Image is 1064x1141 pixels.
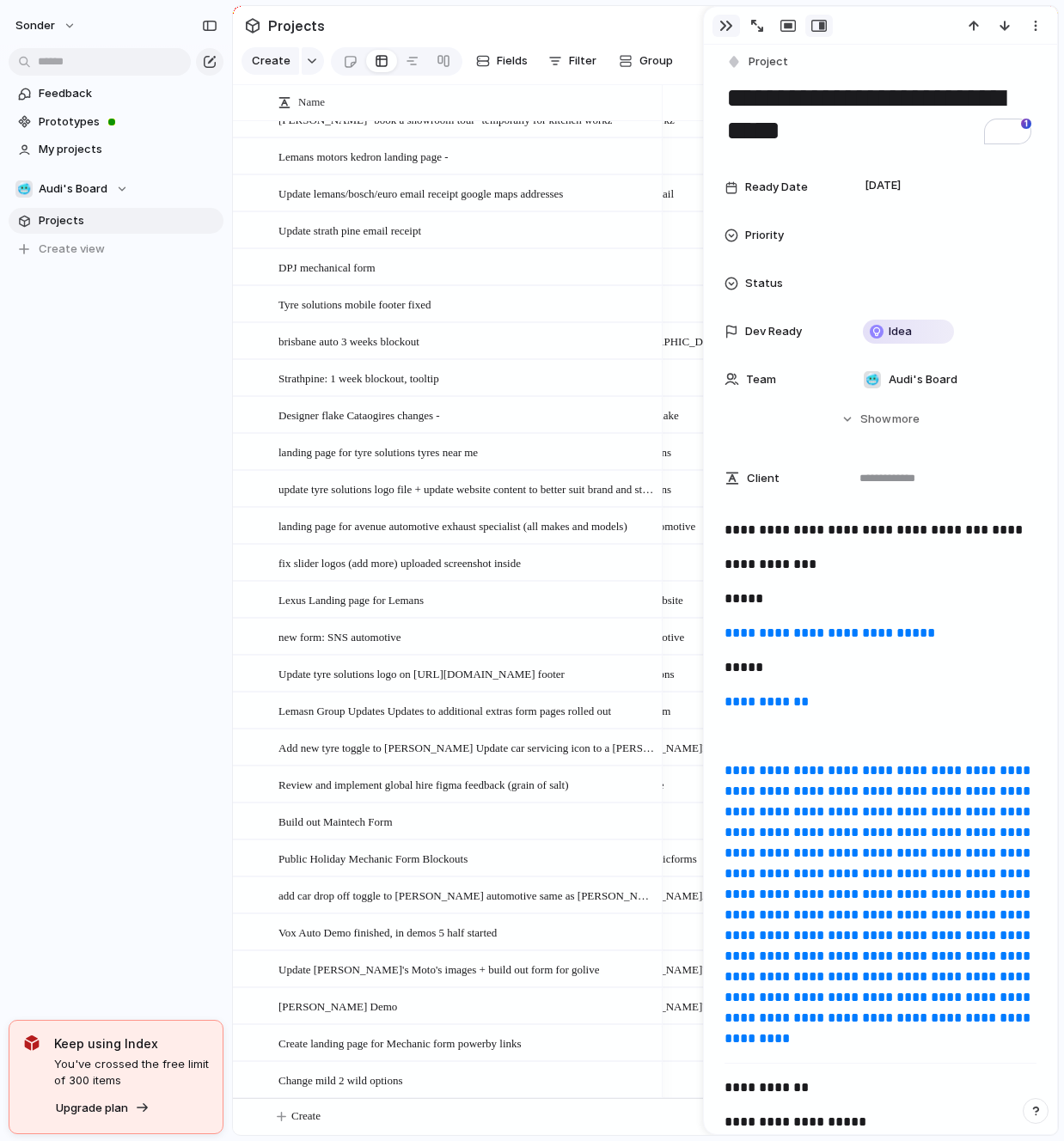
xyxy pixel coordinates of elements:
[864,371,881,388] div: 🥶
[469,47,535,75] button: Fields
[607,952,743,979] span: [PERSON_NAME]'s moto
[265,10,328,41] span: Projects
[749,53,788,70] span: Project
[607,656,743,683] span: Tyre solutions
[278,331,419,351] span: brisbane auto 3 weeks blockout
[51,1096,155,1120] button: Upgrade plan
[607,915,743,942] span: Vox
[278,996,397,1016] span: [PERSON_NAME] Demo
[607,509,743,535] span: avenue automotive
[242,47,299,75] button: Create
[607,546,743,572] span: Avenue
[607,1026,743,1053] span: Avenue
[39,113,217,131] span: Prototypes
[725,80,1036,149] textarea: To enrich screen reader interactions, please activate Accessibility in Grammarly extension settings
[607,435,743,461] span: tyre solutions
[278,183,563,203] span: Update lemans/bosch/euro email receipt google maps addresses
[278,220,421,240] span: Update strath pine email receipt
[39,180,107,198] span: Audi's Board
[9,176,223,202] button: 🥶Audi's Board
[39,212,217,229] span: Projects
[278,479,657,498] span: update tyre solutions logo file + update website content to better suit brand and store locations
[497,52,528,70] span: Fields
[607,583,743,609] span: Lemans website
[723,50,793,75] button: Project
[541,47,603,75] button: Filter
[746,371,776,388] span: Team
[278,1033,522,1053] span: Create landing page for Mechanic form powerby links
[278,885,657,905] span: add car drop off toggle to [PERSON_NAME] automotive same as [PERSON_NAME] stay overnight for cale...
[9,109,223,135] a: Prototypes
[607,730,743,757] span: [PERSON_NAME] Park
[889,323,912,340] span: Idea
[291,1107,321,1125] span: Create
[607,878,743,922] span: [PERSON_NAME] Automotive
[39,241,105,258] span: Create view
[278,626,401,646] span: new form: SNS automotive
[15,17,55,34] span: sonder
[278,811,393,831] span: Build out Maintech Form
[745,275,783,292] span: Status
[607,250,743,277] span: DPJ
[892,411,920,428] span: more
[607,693,743,720] span: Lemans form
[747,470,780,487] span: Client
[745,323,802,340] span: Dev Ready
[9,236,223,262] button: Create view
[39,85,217,102] span: Feedback
[278,257,376,277] span: DPJ mechanical form
[610,47,682,75] button: Group
[278,737,657,757] span: Add new tyre toggle to [PERSON_NAME] Update car servicing icon to a [PERSON_NAME] Make trye ‘’tyr...
[278,442,478,461] span: landing page for tyre solutions tyres near me
[607,472,743,498] span: tyre solutions
[745,227,784,244] span: Priority
[607,989,743,1033] span: [PERSON_NAME]'s Kitchens
[278,405,440,424] span: Designer flake Cataogires changes -
[889,371,957,388] span: Audi's Board
[9,137,223,162] a: My projects
[278,922,497,942] span: Vox Auto Demo finished, in demos 5 half started
[15,180,33,198] div: 🥶
[607,324,743,368] span: [GEOGRAPHIC_DATA] automotive
[278,589,424,609] span: Lexus Landing page for Lemans
[607,361,743,387] span: Strathpine
[278,1070,402,1089] span: Change mild 2 wild options
[639,52,673,70] span: Group
[607,213,743,240] span: strathpine
[569,52,596,70] span: Filter
[607,767,743,794] span: Global Hire
[607,804,743,831] span: Maintech
[745,179,808,196] span: Ready Date
[252,52,290,70] span: Create
[278,848,468,868] span: Public Holiday Mechanic Form Blockouts
[607,176,743,203] span: Lemans email
[607,841,743,868] span: All mechanic forms
[298,94,325,111] span: Name
[278,774,569,794] span: Review and implement global hire figma feedback (grain of salt)
[39,141,217,158] span: My projects
[860,411,891,428] span: Show
[278,700,611,720] span: Lemasn Group Updates Updates to additional extras form pages rolled out
[278,663,565,683] span: Update tyre solutions logo on [URL][DOMAIN_NAME] footer
[54,1056,209,1089] span: You've crossed the free limit of 300 items
[278,552,521,572] span: fix slider logos (add more) uploaded screenshot inside
[607,619,743,646] span: SNS automotive
[278,146,448,166] span: Lemans motors kedron landing page -
[278,516,627,535] span: landing page for avenue automotive exhaust specialist (all makes and models)
[56,1100,128,1117] span: Upgrade plan
[278,368,439,387] span: Strathpine: 1 week blockout, tooltip
[860,175,906,196] span: [DATE]
[607,139,743,166] span: lemans
[278,959,599,979] span: Update [PERSON_NAME]'s Moto's images + build out form for golive
[54,1034,209,1053] span: Keep using Index
[9,81,223,107] a: Feedback
[9,208,223,234] a: Projects
[607,1063,743,1089] span: mild 2 wild
[607,287,743,314] span: lemans
[278,294,431,314] span: Tyre solutions mobile footer fixed
[607,398,743,424] span: Designer Flake
[8,12,85,40] button: sonder
[725,404,1036,435] button: Showmore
